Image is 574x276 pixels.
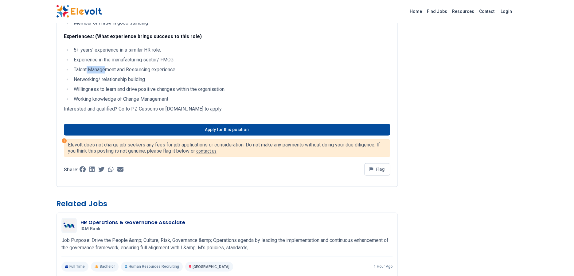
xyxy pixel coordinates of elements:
[56,5,102,18] img: Elevolt
[72,95,390,103] li: Working knowledge of Change Management
[61,262,89,271] p: Full Time
[497,5,516,17] a: Login
[64,124,390,135] a: Apply for this position
[64,33,202,39] strong: Experiences: (What experience brings success to this role)
[56,199,398,209] h3: Related Jobs
[64,105,390,113] p: Interested and qualified? Go to PZ Cussons on [DOMAIN_NAME] to apply
[196,149,217,154] a: contact us
[374,264,392,269] p: 1 hour ago
[72,56,390,64] li: Experience in the manufacturing sector/ FMCG
[543,247,574,276] iframe: Chat Widget
[100,264,115,269] span: Bachelor
[72,19,390,27] li: Member of IHRM in good standing
[72,66,390,73] li: Talent Management and Resourcing experience
[72,76,390,83] li: Networking/ relationship building
[450,6,477,16] a: Resources
[61,237,392,251] p: Job Purpose: Drive the People &amp; Culture, Risk, Governance &amp; Operations agenda by leading ...
[72,46,390,54] li: 5+ years’ experience in a similar HR role.
[64,167,78,172] p: Share:
[63,219,75,231] img: I&M Bank
[68,142,386,154] p: Elevolt does not charge job seekers any fees for job applications or consideration. Do not make a...
[364,163,390,175] button: Flag
[193,265,229,269] span: [GEOGRAPHIC_DATA]
[407,6,424,16] a: Home
[121,262,183,271] p: Human Resources Recruiting
[80,226,101,232] span: I&M Bank
[72,86,390,93] li: Willingness to learn and drive positive changes within the organisation.
[477,6,497,16] a: Contact
[80,219,185,226] h3: HR Operations & Governance Associate
[424,6,450,16] a: Find Jobs
[61,218,392,271] a: I&M BankHR Operations & Governance AssociateI&M BankJob Purpose: Drive the People &amp; Culture, ...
